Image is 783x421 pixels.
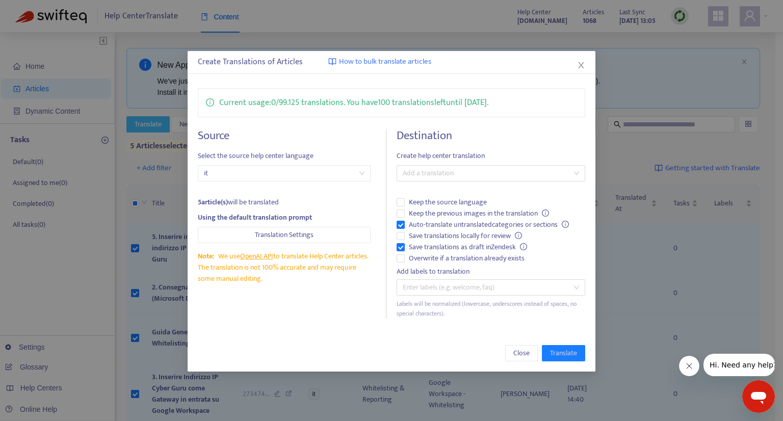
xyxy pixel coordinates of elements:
[405,219,573,230] span: Auto-translate untranslated categories or sections
[198,250,214,262] span: Note:
[505,345,538,361] button: Close
[397,266,585,277] div: Add labels to translation
[515,232,522,239] span: info-circle
[198,212,371,223] div: Using the default translation prompt
[198,227,371,243] button: Translation Settings
[204,166,364,181] span: it
[562,221,569,228] span: info-circle
[679,356,699,376] iframe: Chiudi messaggio
[542,209,549,217] span: info-circle
[405,253,529,264] span: Overwrite if a translation already exists
[198,197,371,208] div: will be translated
[703,354,775,376] iframe: Messaggio dall’azienda
[397,150,585,162] span: Create help center translation
[206,96,214,107] span: info-circle
[328,56,431,68] a: How to bulk translate articles
[198,56,585,68] div: Create Translations of Articles
[405,230,526,242] span: Save translations locally for review
[576,60,587,71] button: Close
[339,56,431,68] span: How to bulk translate articles
[240,250,273,262] a: OpenAI API
[577,61,585,69] span: close
[198,129,371,143] h4: Source
[198,251,371,284] div: We use to translate Help Center articles. The translation is not 100% accurate and may require so...
[520,243,527,250] span: info-circle
[405,208,553,219] span: Keep the previous images in the translation
[405,197,491,208] span: Keep the source language
[742,380,775,413] iframe: Pulsante per aprire la finestra di messaggistica
[6,7,73,15] span: Hi. Need any help?
[513,348,530,359] span: Close
[542,345,585,361] button: Translate
[198,150,371,162] span: Select the source help center language
[397,299,585,319] div: Labels will be normalized (lowercase, underscores instead of spaces, no special characters).
[397,129,585,143] h4: Destination
[328,58,336,66] img: image-link
[405,242,531,253] span: Save translations as draft in Zendesk
[255,229,314,241] span: Translation Settings
[219,96,488,109] p: Current usage: 0 / 99.125 translations . You have 100 translations left until [DATE] .
[198,196,228,208] strong: 5 article(s)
